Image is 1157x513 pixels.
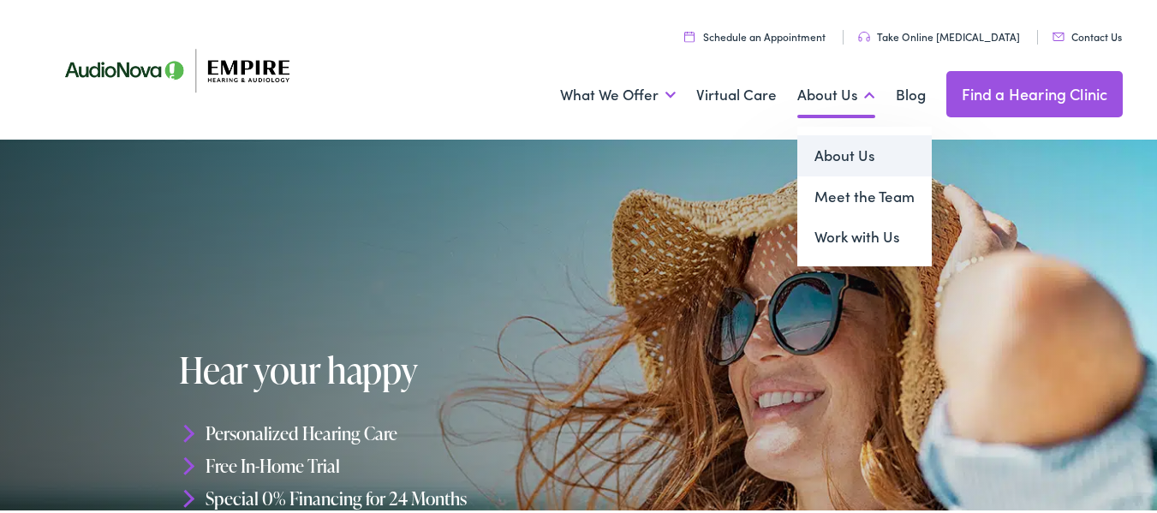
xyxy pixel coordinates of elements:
[684,27,826,41] a: Schedule an Appointment
[797,174,932,215] a: Meet the Team
[179,447,584,480] li: Free In-Home Trial
[858,27,1020,41] a: Take Online [MEDICAL_DATA]
[179,415,584,447] li: Personalized Hearing Care
[797,133,932,174] a: About Us
[560,61,676,124] a: What We Offer
[179,480,584,512] li: Special 0% Financing for 24 Months
[1053,30,1065,39] img: utility icon
[858,29,870,39] img: utility icon
[684,28,695,39] img: utility icon
[896,61,926,124] a: Blog
[179,348,584,387] h1: Hear your happy
[797,61,875,124] a: About Us
[1053,27,1122,41] a: Contact Us
[797,214,932,255] a: Work with Us
[946,69,1124,115] a: Find a Hearing Clinic
[696,61,777,124] a: Virtual Care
